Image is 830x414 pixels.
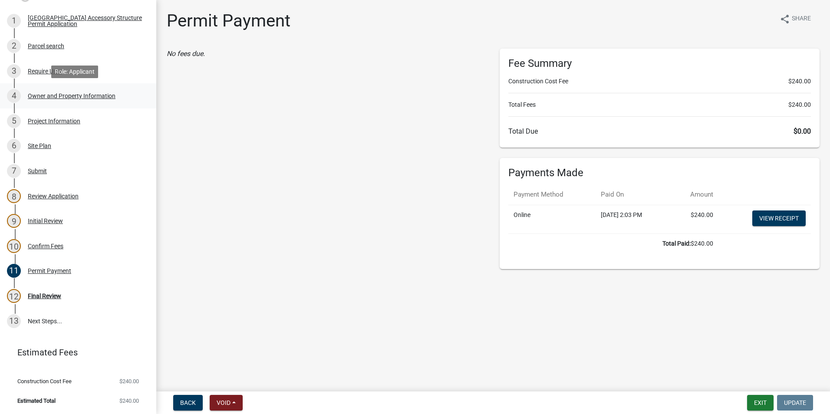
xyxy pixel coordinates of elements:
[747,395,774,411] button: Exit
[792,14,811,24] span: Share
[28,15,142,27] div: [GEOGRAPHIC_DATA] Accessory Structure Permit Application
[7,189,21,203] div: 8
[7,239,21,253] div: 10
[788,77,811,86] span: $240.00
[7,214,21,228] div: 9
[17,398,56,404] span: Estimated Total
[119,398,139,404] span: $240.00
[51,66,98,78] div: Role: Applicant
[752,210,806,226] a: View receipt
[28,293,61,299] div: Final Review
[28,68,62,74] div: Require User
[7,89,21,103] div: 4
[784,399,806,406] span: Update
[508,100,811,109] li: Total Fees
[28,193,79,199] div: Review Application
[7,264,21,278] div: 11
[7,14,21,28] div: 1
[508,57,811,70] h6: Fee Summary
[662,240,691,247] b: Total Paid:
[7,164,21,178] div: 7
[508,77,811,86] li: Construction Cost Fee
[28,43,64,49] div: Parcel search
[7,39,21,53] div: 2
[508,205,596,233] td: Online
[777,395,813,411] button: Update
[670,205,718,233] td: $240.00
[28,118,80,124] div: Project Information
[28,168,47,174] div: Submit
[780,14,790,24] i: share
[7,344,142,361] a: Estimated Fees
[508,184,596,205] th: Payment Method
[28,243,63,249] div: Confirm Fees
[7,139,21,153] div: 6
[596,184,670,205] th: Paid On
[167,49,205,58] i: No fees due.
[28,218,63,224] div: Initial Review
[17,378,72,384] span: Construction Cost Fee
[7,289,21,303] div: 12
[773,10,818,27] button: shareShare
[7,114,21,128] div: 5
[508,167,811,179] h6: Payments Made
[28,268,71,274] div: Permit Payment
[28,93,115,99] div: Owner and Property Information
[210,395,243,411] button: Void
[7,64,21,78] div: 3
[670,184,718,205] th: Amount
[7,314,21,328] div: 13
[596,205,670,233] td: [DATE] 2:03 PM
[794,127,811,135] span: $0.00
[217,399,231,406] span: Void
[180,399,196,406] span: Back
[508,233,718,253] td: $240.00
[788,100,811,109] span: $240.00
[167,10,290,31] h1: Permit Payment
[119,378,139,384] span: $240.00
[28,143,51,149] div: Site Plan
[508,127,811,135] h6: Total Due
[173,395,203,411] button: Back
